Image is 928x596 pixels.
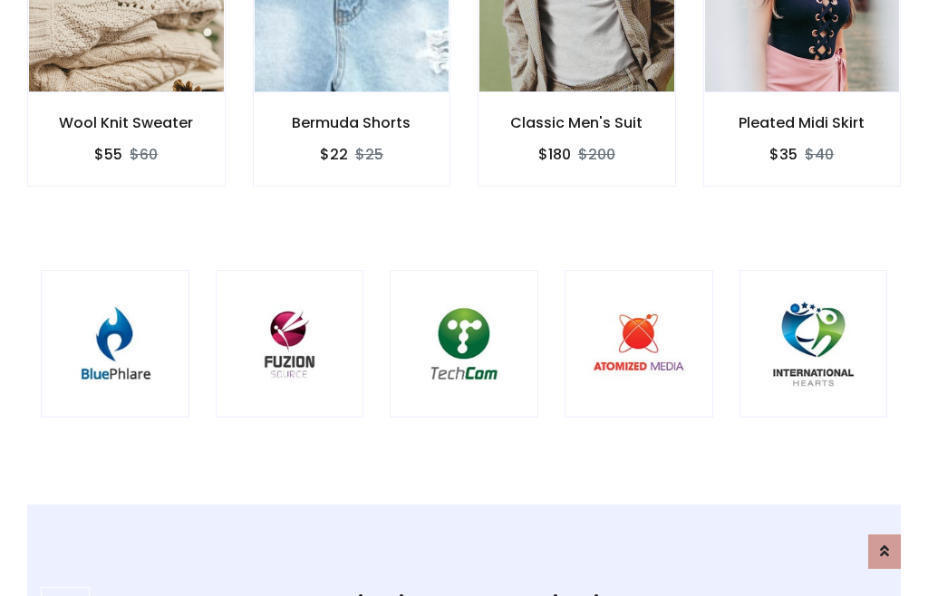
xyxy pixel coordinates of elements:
h6: Wool Knit Sweater [28,114,225,131]
del: $25 [355,144,383,165]
h6: $22 [320,146,348,163]
h6: Pleated Midi Skirt [704,114,901,131]
del: $200 [578,144,615,165]
h6: $180 [538,146,571,163]
del: $40 [805,144,834,165]
h6: $35 [769,146,797,163]
del: $60 [130,144,158,165]
h6: Classic Men's Suit [478,114,675,131]
h6: $55 [94,146,122,163]
h6: Bermuda Shorts [254,114,450,131]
